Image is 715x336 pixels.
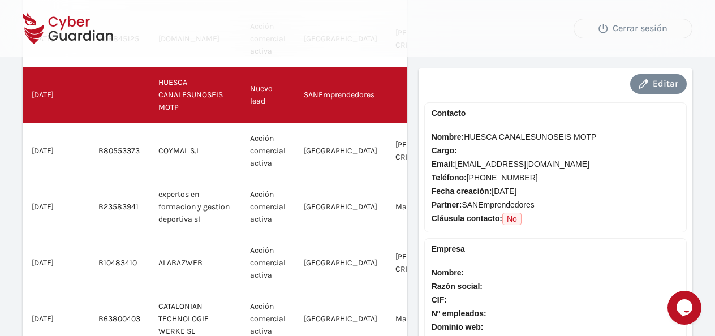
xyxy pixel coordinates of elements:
[432,200,462,209] strong: Partner:
[89,179,149,235] td: B23583941
[295,235,386,291] td: [GEOGRAPHIC_DATA]
[89,235,149,291] td: B10483410
[149,235,241,291] td: ALABAZWEB
[630,74,687,93] button: Editar
[295,179,386,235] td: [GEOGRAPHIC_DATA]
[32,202,54,212] span: [DATE]
[432,173,467,182] strong: Teléfono:
[432,132,464,141] strong: Nombre:
[432,184,679,197] span: [DATE]
[32,314,54,324] span: [DATE]
[432,295,447,304] strong: CIF:
[432,107,679,119] div: Contacto
[432,198,679,210] span: SANEmprendedores
[432,322,484,331] strong: Dominio web:
[432,281,483,290] strong: Razón social:
[432,159,455,168] strong: Email:
[149,179,241,235] td: expertos en formacion y gestion deportiva sl
[667,291,704,325] iframe: chat widget
[432,171,679,183] span: [PHONE_NUMBER]
[241,123,295,179] td: Acción comercial activa
[32,146,54,156] span: [DATE]
[386,179,466,235] td: Mafe CRM Pro SP
[241,235,295,291] td: Acción comercial activa
[583,21,683,35] div: Cerrar sesión
[502,212,522,225] span: No
[386,235,466,291] td: [PERSON_NAME] CRM Pro SP
[386,123,466,179] td: [PERSON_NAME] CRM Pro SP
[432,243,679,255] div: Empresa
[149,67,241,123] td: HUESCA CANALESUNOSEIS MOTP
[241,67,295,123] td: Nuevo lead
[241,179,295,235] td: Acción comercial activa
[432,157,679,170] span: [EMAIL_ADDRESS][DOMAIN_NAME]
[432,145,457,154] strong: Cargo:
[432,213,502,222] strong: Cláusula contacto:
[295,67,386,123] td: SANEmprendedores
[574,19,692,38] button: Cerrar sesión
[432,268,464,277] strong: Nombre:
[432,130,679,143] span: HUESCA CANALESUNOSEIS MOTP
[89,123,149,179] td: B80553373
[149,123,241,179] td: COYMAL S.L
[432,186,492,195] strong: Fecha creación:
[32,258,54,268] span: [DATE]
[432,308,486,317] strong: Nº empleados:
[295,123,386,179] td: [GEOGRAPHIC_DATA]
[32,90,54,100] span: [DATE]
[639,77,678,91] div: Editar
